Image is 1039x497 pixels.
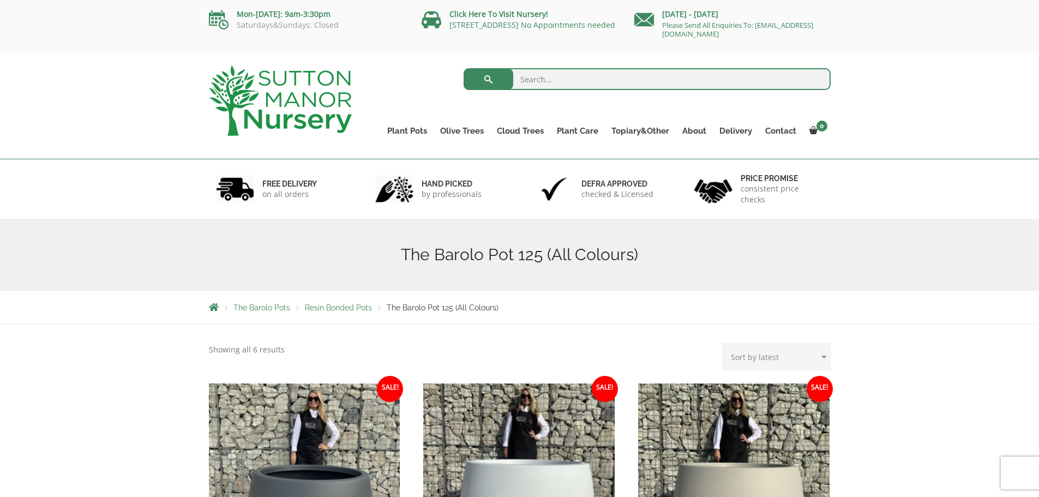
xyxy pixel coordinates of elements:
img: 2.jpg [375,175,413,203]
a: Plant Care [550,123,605,139]
nav: Breadcrumbs [209,303,831,312]
a: Topiary&Other [605,123,676,139]
h1: The Barolo Pot 125 (All Colours) [209,245,831,265]
p: checked & Licensed [581,189,653,200]
h6: hand picked [422,179,482,189]
h6: FREE DELIVERY [262,179,317,189]
a: Plant Pots [381,123,434,139]
a: Delivery [713,123,759,139]
p: Saturdays&Sundays: Closed [209,21,405,29]
p: [DATE] - [DATE] [634,8,831,21]
a: Resin Bonded Pots [305,303,372,312]
p: on all orders [262,189,317,200]
p: consistent price checks [741,183,824,205]
a: Olive Trees [434,123,490,139]
img: 1.jpg [216,175,254,203]
h6: Price promise [741,173,824,183]
span: The Barolo Pot 125 (All Colours) [387,303,499,312]
span: Sale! [377,376,403,402]
a: The Barolo Pots [233,303,290,312]
img: logo [209,65,352,136]
select: Shop order [722,343,831,370]
p: Mon-[DATE]: 9am-3:30pm [209,8,405,21]
h6: Defra approved [581,179,653,189]
a: Please Send All Enquiries To: [EMAIL_ADDRESS][DOMAIN_NAME] [662,20,813,39]
a: [STREET_ADDRESS] No Appointments needed [449,20,615,30]
p: Showing all 6 results [209,343,285,356]
img: 3.jpg [535,175,573,203]
span: Sale! [592,376,618,402]
a: Contact [759,123,803,139]
p: by professionals [422,189,482,200]
span: 0 [816,121,827,131]
img: 4.jpg [694,172,732,206]
a: About [676,123,713,139]
a: Click Here To Visit Nursery! [449,9,548,19]
a: Cloud Trees [490,123,550,139]
input: Search... [464,68,831,90]
a: 0 [803,123,831,139]
span: Sale! [807,376,833,402]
